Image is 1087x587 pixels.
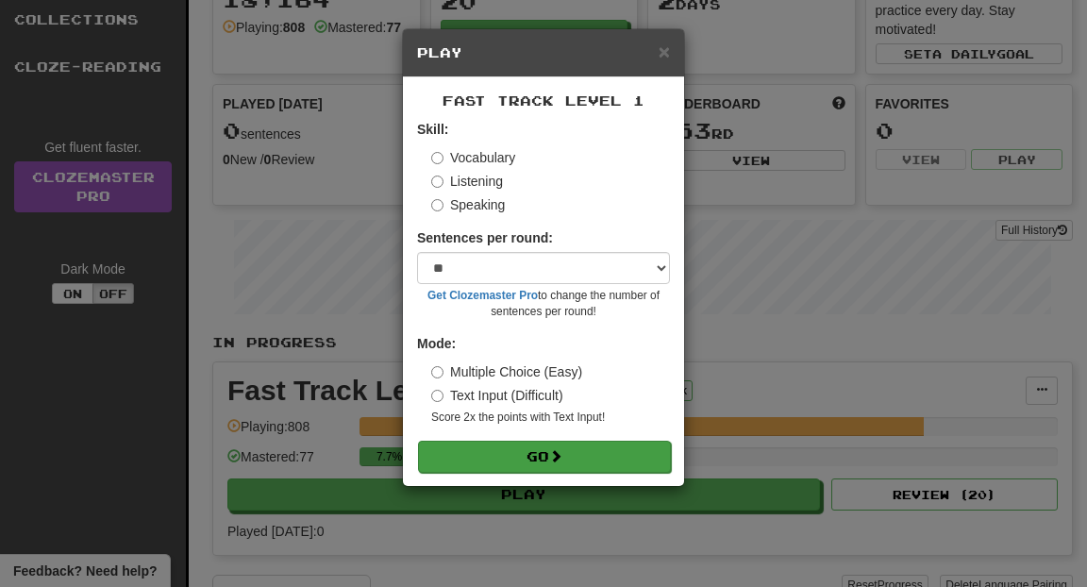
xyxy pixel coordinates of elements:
small: Score 2x the points with Text Input ! [431,410,670,426]
a: Get Clozemaster Pro [427,289,538,302]
label: Vocabulary [431,148,515,167]
label: Multiple Choice (Easy) [431,362,582,381]
span: Fast Track Level 1 [443,92,644,109]
input: Speaking [431,199,443,211]
button: Go [418,441,671,473]
label: Speaking [431,195,505,214]
label: Listening [431,172,503,191]
strong: Skill: [417,122,448,137]
input: Vocabulary [431,152,443,164]
label: Sentences per round: [417,228,553,247]
input: Listening [431,176,443,188]
button: Close [659,42,670,61]
span: × [659,41,670,62]
strong: Mode: [417,336,456,351]
input: Multiple Choice (Easy) [431,366,443,378]
label: Text Input (Difficult) [431,386,563,405]
input: Text Input (Difficult) [431,390,443,402]
small: to change the number of sentences per round! [417,288,670,320]
h5: Play [417,43,670,62]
